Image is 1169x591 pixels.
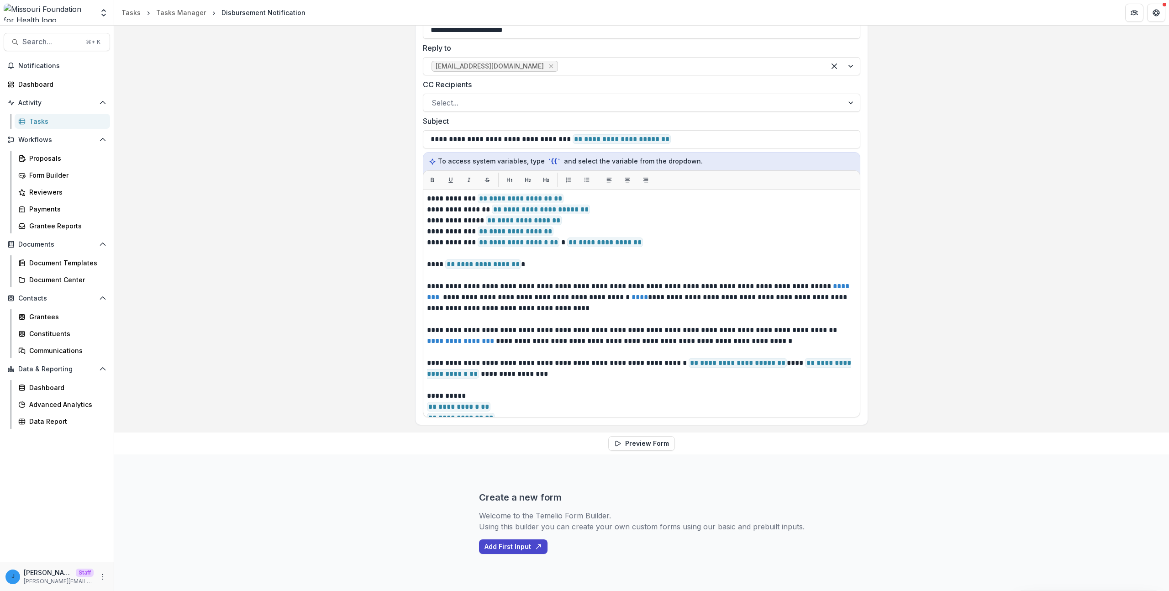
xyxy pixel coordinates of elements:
button: Open Workflows [4,132,110,147]
nav: breadcrumb [118,6,309,19]
label: CC Recipients [423,79,855,90]
div: Form Builder [29,170,103,180]
div: Payments [29,204,103,214]
a: Communications [15,343,110,358]
div: jonah@trytemelio.com [11,574,15,580]
button: Open entity switcher [97,4,110,22]
div: Communications [29,346,103,355]
a: Reviewers [15,185,110,200]
a: Dashboard [15,380,110,395]
a: Grantees [15,309,110,324]
button: Strikethrough [480,173,495,187]
button: Underline [443,173,458,187]
button: More [97,571,108,582]
span: Search... [22,37,80,46]
button: H3 [539,173,553,187]
p: To access system variables, type and select the variable from the dropdown. [429,156,854,166]
a: Tasks Manager [153,6,210,19]
div: Tasks Manager [156,8,206,17]
button: Align left [602,173,616,187]
span: Contacts [18,295,95,302]
div: Constituents [29,329,103,338]
span: Documents [18,241,95,248]
div: Tasks [29,116,103,126]
div: Dashboard [18,79,103,89]
button: Open Activity [4,95,110,110]
div: Clear selected options [827,59,842,74]
span: [EMAIL_ADDRESS][DOMAIN_NAME] [436,63,544,70]
div: Grantee Reports [29,221,103,231]
div: ⌘ + K [84,37,102,47]
button: Bold [425,173,440,187]
div: Reviewers [29,187,103,197]
button: Align right [638,173,653,187]
button: Add First Input [479,539,548,554]
div: Data Report [29,417,103,426]
button: Open Contacts [4,291,110,306]
a: Tasks [118,6,144,19]
label: Reply to [423,42,855,53]
button: Get Help [1147,4,1165,22]
a: Proposals [15,151,110,166]
a: Payments [15,201,110,216]
button: Align center [620,173,635,187]
button: Open Data & Reporting [4,362,110,376]
button: Search... [4,33,110,51]
a: Grantee Reports [15,218,110,233]
label: Subject [423,116,855,127]
code: `{{` [547,157,562,166]
p: [PERSON_NAME][EMAIL_ADDRESS][DOMAIN_NAME] [24,577,94,586]
button: Open Documents [4,237,110,252]
span: Activity [18,99,95,107]
a: Document Templates [15,255,110,270]
a: Data Report [15,414,110,429]
div: Remove lhuffstutler@mffh.org [547,62,556,71]
p: Staff [76,569,94,577]
a: Document Center [15,272,110,287]
span: Data & Reporting [18,365,95,373]
button: H2 [521,173,535,187]
span: Workflows [18,136,95,144]
a: Form Builder [15,168,110,183]
a: Advanced Analytics [15,397,110,412]
div: Disbursement Notification [221,8,305,17]
button: Italic [462,173,476,187]
a: Tasks [15,114,110,129]
p: Using this builder you can create your own custom forms using our basic and prebuilt inputs. [479,521,805,532]
div: Tasks [121,8,141,17]
img: Missouri Foundation for Health logo [4,4,94,22]
button: Notifications [4,58,110,73]
div: Grantees [29,312,103,322]
p: Welcome to the Temelio Form Builder. [479,510,805,521]
div: Document Templates [29,258,103,268]
button: Preview Form [608,436,675,451]
h3: Create a new form [479,492,562,503]
button: Partners [1125,4,1143,22]
button: List [579,173,594,187]
a: Dashboard [4,77,110,92]
span: Notifications [18,62,106,70]
div: Advanced Analytics [29,400,103,409]
button: H1 [502,173,517,187]
p: [PERSON_NAME][EMAIL_ADDRESS][DOMAIN_NAME] [24,568,72,577]
button: List [561,173,576,187]
div: Document Center [29,275,103,285]
div: Proposals [29,153,103,163]
div: Dashboard [29,383,103,392]
a: Constituents [15,326,110,341]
